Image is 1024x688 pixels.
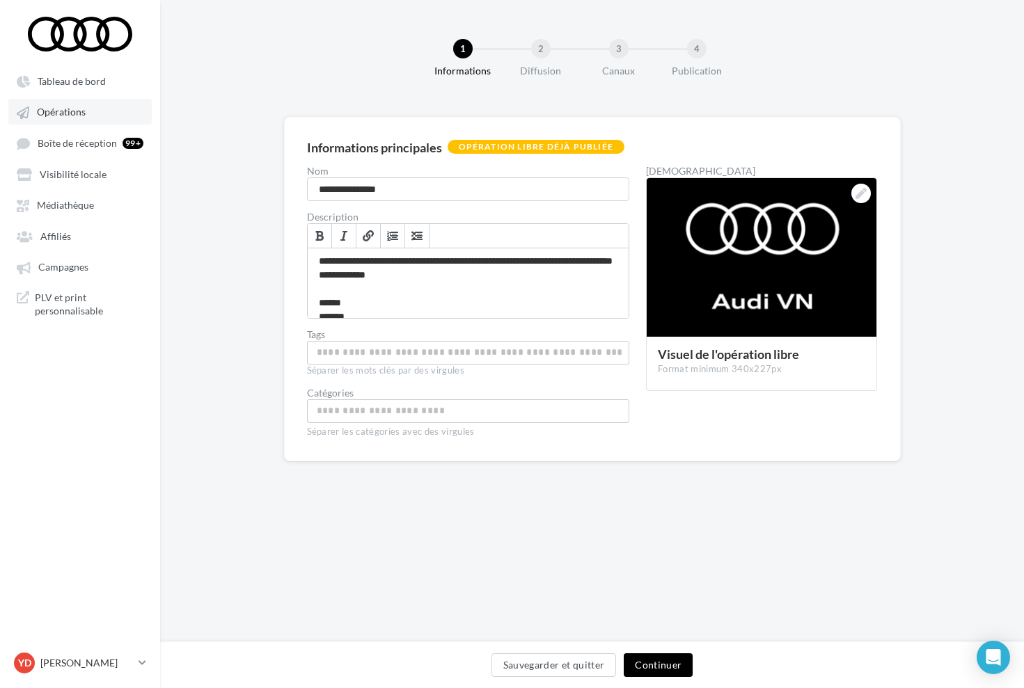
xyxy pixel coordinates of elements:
[307,141,442,154] div: Informations principales
[37,200,94,211] span: Médiathèque
[38,75,106,87] span: Tableau de bord
[11,650,149,676] a: YD [PERSON_NAME]
[405,224,430,248] a: Insérer/Supprimer une liste à puces
[448,140,625,154] div: Opération libre déjà publiée
[418,64,507,78] div: Informations
[37,106,86,118] span: Opérations
[40,230,71,242] span: Affiliés
[8,223,152,248] a: Affiliés
[307,341,630,365] div: Permet aux affiliés de trouver l'opération libre plus facilement
[8,254,152,279] a: Campagnes
[8,192,152,217] a: Médiathèque
[307,330,630,339] label: Tags
[658,363,865,376] div: Format minimum 340x227px
[310,344,627,360] input: Permet aux affiliés de trouver l'opération libre plus facilement
[381,224,405,248] a: Insérer/Supprimer une liste numérotée
[8,130,152,156] a: Boîte de réception 99+
[307,399,630,423] div: Choisissez une catégorie
[658,348,865,360] div: Visuel de l'opération libre
[624,653,693,677] button: Continuer
[308,248,629,318] div: Permet de préciser les enjeux de la campagne à vos affiliés
[123,138,143,149] div: 99+
[646,166,877,176] div: [DEMOGRAPHIC_DATA]
[609,39,629,58] div: 3
[307,423,630,438] div: Séparer les catégories avec des virgules
[310,403,627,419] input: Choisissez une catégorie
[496,64,585,78] div: Diffusion
[574,64,663,78] div: Canaux
[491,653,617,677] button: Sauvegarder et quitter
[18,656,31,670] span: YD
[40,656,133,670] p: [PERSON_NAME]
[307,212,630,222] label: Description
[38,137,117,149] span: Boîte de réception
[307,365,630,377] div: Séparer les mots clés par des virgules
[307,166,630,176] label: Nom
[8,161,152,186] a: Visibilité locale
[35,291,143,318] span: PLV et print personnalisable
[8,99,152,124] a: Opérations
[8,68,152,93] a: Tableau de bord
[977,641,1010,674] div: Open Intercom Messenger
[453,39,473,58] div: 1
[40,168,107,180] span: Visibilité locale
[356,224,381,248] a: Lien
[652,64,741,78] div: Publication
[687,39,707,58] div: 4
[308,224,332,248] a: Gras (⌘+B)
[38,262,88,273] span: Campagnes
[332,224,356,248] a: Italique (⌘+I)
[307,388,630,398] div: Catégories
[531,39,551,58] div: 2
[8,285,152,323] a: PLV et print personnalisable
